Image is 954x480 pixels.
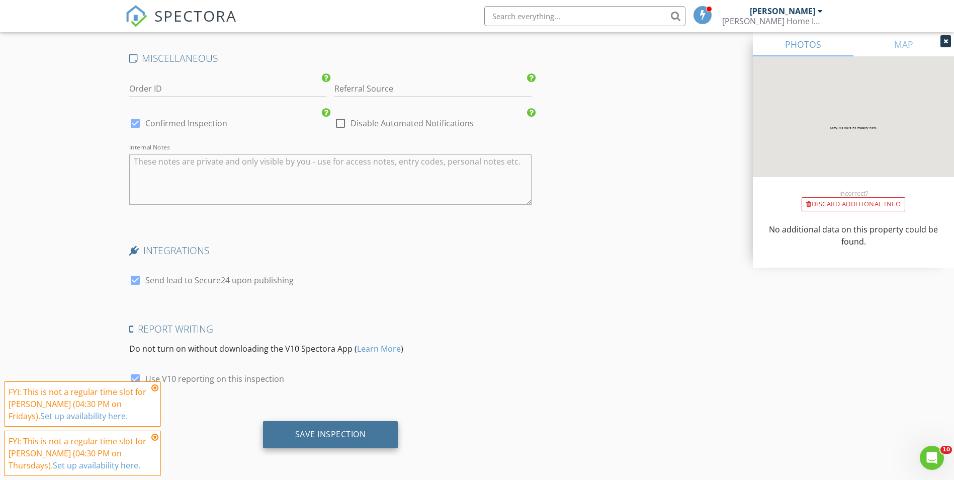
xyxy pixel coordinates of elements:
div: R.L. Fields Home Inspection [722,16,823,26]
div: FYI: This is not a regular time slot for [PERSON_NAME] (04:30 PM on Thursdays). [9,435,148,471]
a: Set up availability here. [53,460,140,471]
a: PHOTOS [753,32,853,56]
h4: Report Writing [129,323,532,336]
label: Use V10 reporting on this inspection [145,374,284,384]
span: 10 [940,446,952,454]
p: Do not turn on without downloading the V10 Spectora App ( ) [129,343,532,355]
input: Referral Source [334,81,532,97]
a: MAP [853,32,954,56]
div: [PERSON_NAME] [750,6,815,16]
h4: INTEGRATIONS [129,244,532,257]
iframe: Intercom live chat [920,446,944,470]
input: Search everything... [484,6,685,26]
textarea: Internal Notes [129,154,532,205]
label: Confirmed Inspection [145,118,227,128]
h4: MISCELLANEOUS [129,52,532,65]
a: SPECTORA [125,14,237,35]
div: Save Inspection [295,429,366,439]
span: SPECTORA [154,5,237,26]
div: Discard Additional info [802,197,905,211]
a: Set up availability here. [40,411,128,422]
label: Send lead to Secure24 upon publishing [145,275,294,285]
p: No additional data on this property could be found. [765,223,942,248]
div: FYI: This is not a regular time slot for [PERSON_NAME] (04:30 PM on Fridays). [9,386,148,422]
img: The Best Home Inspection Software - Spectora [125,5,147,27]
img: streetview [753,56,954,201]
label: Disable Automated Notifications [351,118,474,128]
a: Learn More [357,343,401,354]
div: Incorrect? [753,189,954,197]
